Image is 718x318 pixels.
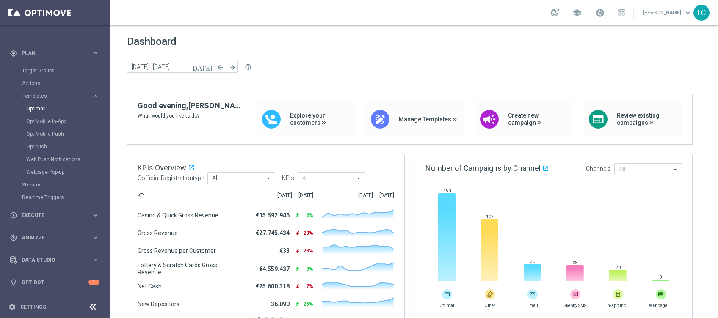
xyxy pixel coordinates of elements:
div: Web Push Notifications [26,153,109,166]
span: Execute [22,213,91,218]
div: LC [693,5,710,21]
a: Optipush [26,143,88,150]
div: Streams [22,178,109,191]
i: keyboard_arrow_right [91,211,99,219]
a: OptiMobile In-App [26,118,88,125]
a: OptiMobile Push [26,131,88,137]
div: Realtime Triggers [22,191,109,204]
i: keyboard_arrow_right [91,92,99,100]
div: Target Groups [22,64,109,77]
div: Plan [10,49,91,57]
div: Execute [10,211,91,219]
div: 1 [88,280,99,285]
a: Web Push Notifications [26,156,88,163]
i: keyboard_arrow_right [91,49,99,57]
i: play_circle_outline [10,211,17,219]
div: Analyze [10,234,91,241]
button: gps_fixed Plan keyboard_arrow_right [9,50,100,57]
i: gps_fixed [10,49,17,57]
span: Analyze [22,235,91,240]
span: school [572,8,582,17]
i: keyboard_arrow_right [91,233,99,241]
div: Data Studio [10,256,91,264]
a: Settings [20,304,46,310]
div: Optimail [26,102,109,115]
div: Optibot [10,271,99,293]
a: Streams [22,181,88,188]
i: track_changes [10,234,17,241]
div: Templates [22,90,109,178]
a: Realtime Triggers [22,194,88,201]
i: settings [8,303,16,311]
div: Optipush [26,140,109,153]
a: Optimail [26,105,88,112]
div: Webpage Pop-up [26,166,109,178]
a: Target Groups [22,67,88,74]
button: play_circle_outline Execute keyboard_arrow_right [9,212,100,219]
span: Data Studio [22,258,91,263]
div: Templates [22,93,91,99]
a: [PERSON_NAME]keyboard_arrow_down [642,6,693,19]
span: Templates [22,93,83,99]
a: Webpage Pop-up [26,169,88,175]
i: lightbulb [10,279,17,286]
button: track_changes Analyze keyboard_arrow_right [9,234,100,241]
button: lightbulb Optibot 1 [9,279,100,286]
button: Data Studio keyboard_arrow_right [9,257,100,263]
div: OptiMobile Push [26,128,109,140]
div: OptiMobile In-App [26,115,109,128]
a: Optibot [22,271,88,293]
div: Actions [22,77,109,90]
i: keyboard_arrow_right [91,256,99,264]
a: Actions [22,80,88,87]
span: Plan [22,51,91,56]
span: keyboard_arrow_down [683,8,693,17]
button: Templates keyboard_arrow_right [22,93,100,99]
